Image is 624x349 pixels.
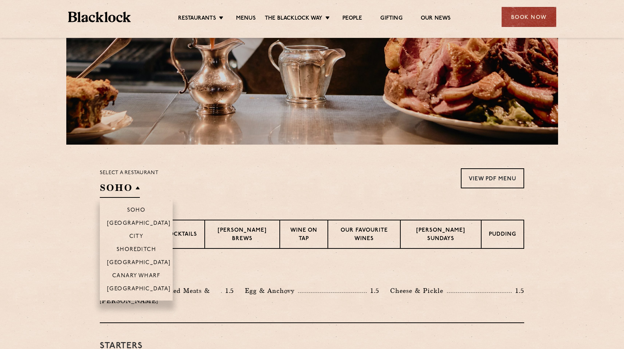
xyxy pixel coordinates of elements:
[100,168,158,178] p: Select a restaurant
[380,15,402,23] a: Gifting
[117,247,156,254] p: Shoreditch
[287,227,320,244] p: Wine on Tap
[68,12,131,22] img: BL_Textured_Logo-footer-cropped.svg
[489,231,516,240] p: Pudding
[335,227,393,244] p: Our favourite wines
[100,181,140,198] h2: SOHO
[236,15,256,23] a: Menus
[502,7,556,27] div: Book Now
[245,286,298,296] p: Egg & Anchovy
[178,15,216,23] a: Restaurants
[107,260,171,267] p: [GEOGRAPHIC_DATA]
[408,227,474,244] p: [PERSON_NAME] Sundays
[112,273,160,280] p: Canary Wharf
[107,286,171,293] p: [GEOGRAPHIC_DATA]
[342,15,362,23] a: People
[222,286,234,295] p: 1.5
[129,234,144,241] p: City
[367,286,379,295] p: 1.5
[127,207,146,215] p: Soho
[265,15,322,23] a: The Blacklock Way
[390,286,447,296] p: Cheese & Pickle
[512,286,524,295] p: 1.5
[421,15,451,23] a: Our News
[461,168,524,188] a: View PDF Menu
[212,227,272,244] p: [PERSON_NAME] Brews
[100,267,524,277] h3: Pre Chop Bites
[107,220,171,228] p: [GEOGRAPHIC_DATA]
[165,231,197,240] p: Cocktails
